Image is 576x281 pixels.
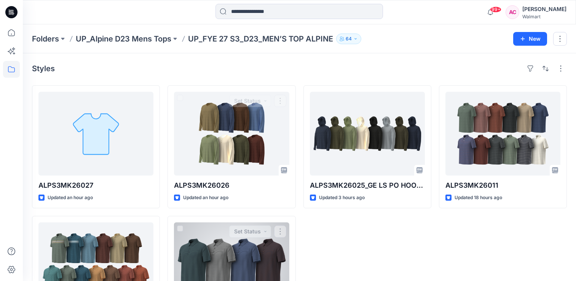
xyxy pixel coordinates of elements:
p: Updated 18 hours ago [455,194,502,202]
a: ALPS3MK26025_GE LS PO HOODIE [310,92,425,176]
p: Updated an hour ago [183,194,228,202]
p: UP_FYE 27 S3_D23_MEN’S TOP ALPINE [188,34,333,44]
a: ALPS3MK26027 [38,92,153,176]
button: New [513,32,547,46]
p: ALPS3MK26025_GE LS PO HOODIE [310,180,425,191]
div: [PERSON_NAME] [522,5,566,14]
div: AC [506,5,519,19]
p: ALPS3MK26026 [174,180,289,191]
p: Updated an hour ago [48,194,93,202]
a: Folders [32,34,59,44]
span: 99+ [490,6,501,13]
button: 64 [336,34,361,44]
p: ALPS3MK26027 [38,180,153,191]
a: ALPS3MK26011 [445,92,560,176]
p: ALPS3MK26011 [445,180,560,191]
div: Walmart [522,14,566,19]
h4: Styles [32,64,55,73]
a: UP_Alpine D23 Mens Tops [76,34,171,44]
a: ALPS3MK26026 [174,92,289,176]
p: 64 [346,35,352,43]
p: Updated 3 hours ago [319,194,365,202]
